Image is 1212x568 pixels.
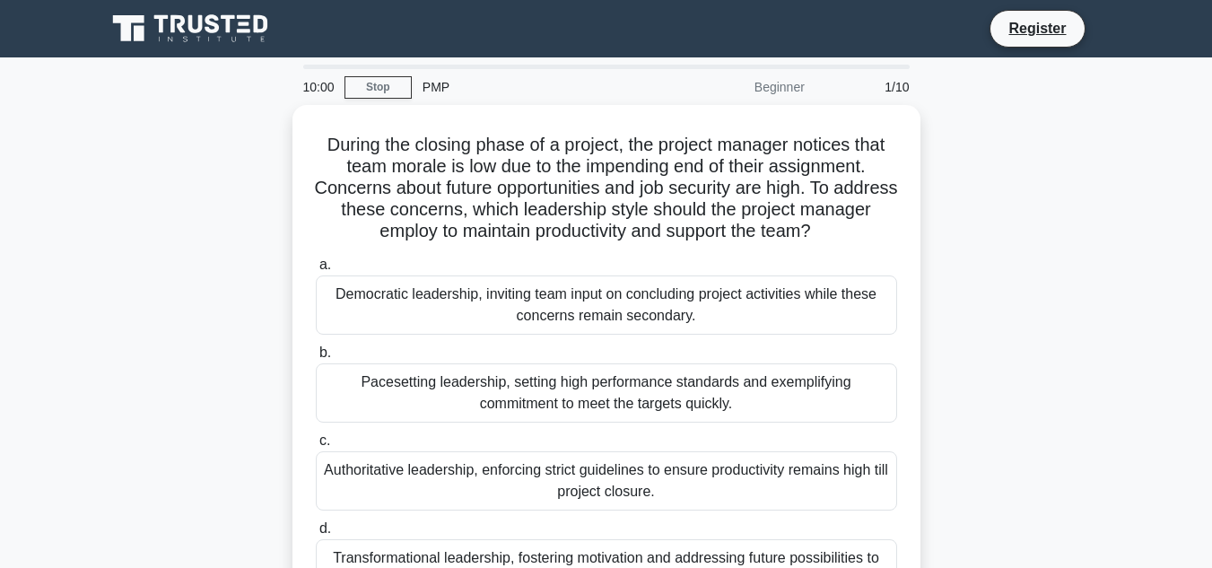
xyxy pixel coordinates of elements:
[319,520,331,536] span: d.
[319,257,331,272] span: a.
[998,17,1077,39] a: Register
[319,433,330,448] span: c.
[815,69,920,105] div: 1/10
[412,69,658,105] div: PMP
[316,363,897,423] div: Pacesetting leadership, setting high performance standards and exemplifying commitment to meet th...
[292,69,344,105] div: 10:00
[316,451,897,511] div: Authoritative leadership, enforcing strict guidelines to ensure productivity remains high till pr...
[658,69,815,105] div: Beginner
[344,76,412,99] a: Stop
[316,275,897,335] div: Democratic leadership, inviting team input on concluding project activities while these concerns ...
[319,345,331,360] span: b.
[314,134,899,243] h5: During the closing phase of a project, the project manager notices that team morale is low due to...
